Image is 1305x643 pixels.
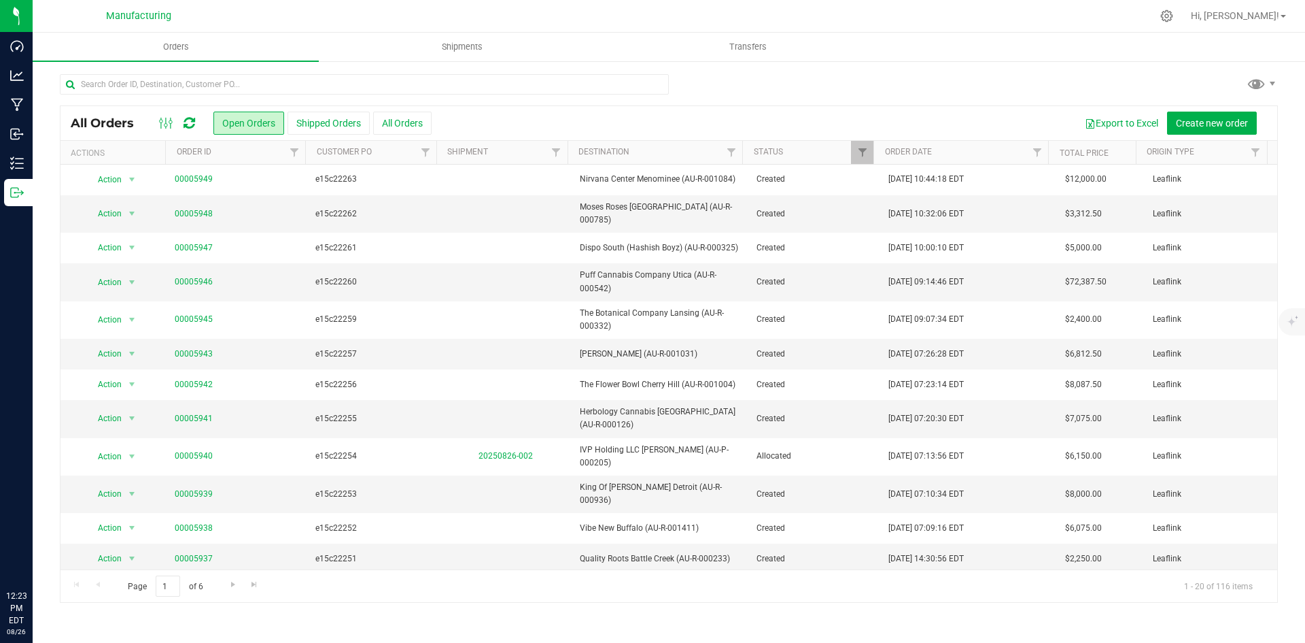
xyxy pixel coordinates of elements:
span: $8,087.50 [1065,378,1102,391]
a: Destination [578,147,629,156]
span: Herbology Cannabis [GEOGRAPHIC_DATA] (AU-R-000126) [580,406,739,431]
span: [DATE] 07:10:34 EDT [888,488,964,501]
span: Created [756,348,873,361]
span: Action [86,447,123,466]
a: 00005943 [175,348,213,361]
span: select [124,484,141,504]
button: Export to Excel [1076,112,1167,135]
inline-svg: Analytics [10,69,24,82]
span: Leaflink [1153,412,1269,425]
a: 00005945 [175,313,213,326]
span: Action [86,409,123,428]
a: Customer PO [317,147,372,156]
span: Created [756,522,873,535]
p: 12:23 PM EDT [6,590,27,627]
span: Action [86,204,123,223]
a: 00005948 [175,208,213,220]
span: select [124,204,141,223]
span: Leaflink [1153,450,1269,463]
a: Filter [1026,141,1048,164]
span: Created [756,553,873,565]
span: Leaflink [1153,208,1269,220]
span: Leaflink [1153,348,1269,361]
span: Created [756,173,873,186]
span: All Orders [71,116,147,131]
a: 00005946 [175,276,213,288]
span: Leaflink [1153,488,1269,501]
a: Filter [851,141,873,164]
span: The Flower Bowl Cherry Hill (AU-R-001004) [580,378,739,391]
span: [DATE] 10:00:10 EDT [888,242,964,254]
span: e15c22263 [315,173,432,186]
span: Created [756,412,873,425]
span: Dispo South (Hashish Boyz) (AU-R-000325) [580,242,739,254]
iframe: Resource center [14,534,54,575]
span: e15c22260 [315,276,432,288]
span: Leaflink [1153,553,1269,565]
span: Moses Roses [GEOGRAPHIC_DATA] (AU-R-000785) [580,201,739,227]
a: 00005942 [175,378,213,391]
span: The Botanical Company Lansing (AU-R-000332) [580,307,739,333]
span: [DATE] 14:30:56 EDT [888,553,964,565]
span: [DATE] 10:32:06 EDT [888,208,964,220]
a: 00005941 [175,412,213,425]
span: [DATE] 09:14:46 EDT [888,276,964,288]
span: select [124,409,141,428]
span: [DATE] 07:13:56 EDT [888,450,964,463]
span: Action [86,518,123,538]
inline-svg: Manufacturing [10,98,24,112]
div: Manage settings [1158,10,1175,22]
span: Transfers [711,41,785,53]
a: 00005937 [175,553,213,565]
a: Total Price [1060,148,1109,158]
span: Created [756,242,873,254]
div: Actions [71,148,160,158]
span: select [124,518,141,538]
span: Hi, [PERSON_NAME]! [1191,10,1279,21]
span: e15c22254 [315,450,432,463]
a: Filter [283,141,305,164]
span: select [124,447,141,466]
span: e15c22262 [315,208,432,220]
a: Shipment [447,147,488,156]
span: Orders [145,41,207,53]
span: e15c22259 [315,313,432,326]
span: $72,387.50 [1065,276,1107,288]
a: Orders [33,33,319,61]
span: select [124,310,141,329]
span: $12,000.00 [1065,173,1107,186]
p: 08/26 [6,627,27,637]
a: Filter [720,141,742,164]
span: King Of [PERSON_NAME] Detroit (AU-R-000936) [580,481,739,507]
span: Leaflink [1153,242,1269,254]
span: 1 - 20 of 116 items [1173,576,1264,596]
span: Create new order [1176,118,1248,129]
span: Created [756,378,873,391]
span: Action [86,344,123,363]
button: All Orders [373,112,432,135]
span: Shipments [423,41,501,53]
span: Created [756,488,873,501]
span: select [124,170,141,189]
span: $6,075.00 [1065,522,1102,535]
a: Filter [1245,141,1267,164]
span: Quality Roots Battle Creek (AU-R-000233) [580,553,739,565]
span: e15c22257 [315,348,432,361]
span: $3,312.50 [1065,208,1102,220]
span: Manufacturing [106,10,171,22]
span: Created [756,313,873,326]
span: [DATE] 07:20:30 EDT [888,412,964,425]
span: e15c22255 [315,412,432,425]
span: e15c22251 [315,553,432,565]
span: e15c22261 [315,242,432,254]
a: Go to the last page [245,576,264,594]
a: Transfers [605,33,891,61]
inline-svg: Dashboard [10,39,24,53]
span: Vibe New Buffalo (AU-R-001411) [580,522,739,535]
span: Action [86,273,123,292]
a: 00005939 [175,488,213,501]
span: Leaflink [1153,276,1269,288]
span: Leaflink [1153,173,1269,186]
span: $6,150.00 [1065,450,1102,463]
a: Order ID [177,147,211,156]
